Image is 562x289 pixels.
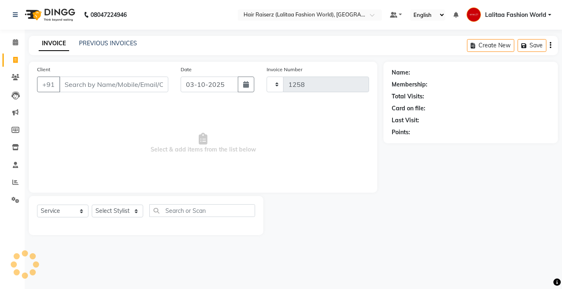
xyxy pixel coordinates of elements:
[59,77,168,92] input: Search by Name/Mobile/Email/Code
[392,80,427,89] div: Membership:
[37,66,50,73] label: Client
[91,3,127,26] b: 08047224946
[79,40,137,47] a: PREVIOUS INVOICES
[392,116,419,125] div: Last Visit:
[392,68,410,77] div: Name:
[485,11,546,19] span: Lalitaa Fashion World
[267,66,302,73] label: Invoice Number
[39,36,69,51] a: INVOICE
[467,39,514,52] button: Create New
[181,66,192,73] label: Date
[37,102,369,184] span: Select & add items from the list below
[392,128,410,137] div: Points:
[467,7,481,22] img: Lalitaa Fashion World
[392,104,425,113] div: Card on file:
[37,77,60,92] button: +91
[21,3,77,26] img: logo
[149,204,255,217] input: Search or Scan
[518,39,546,52] button: Save
[392,92,424,101] div: Total Visits:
